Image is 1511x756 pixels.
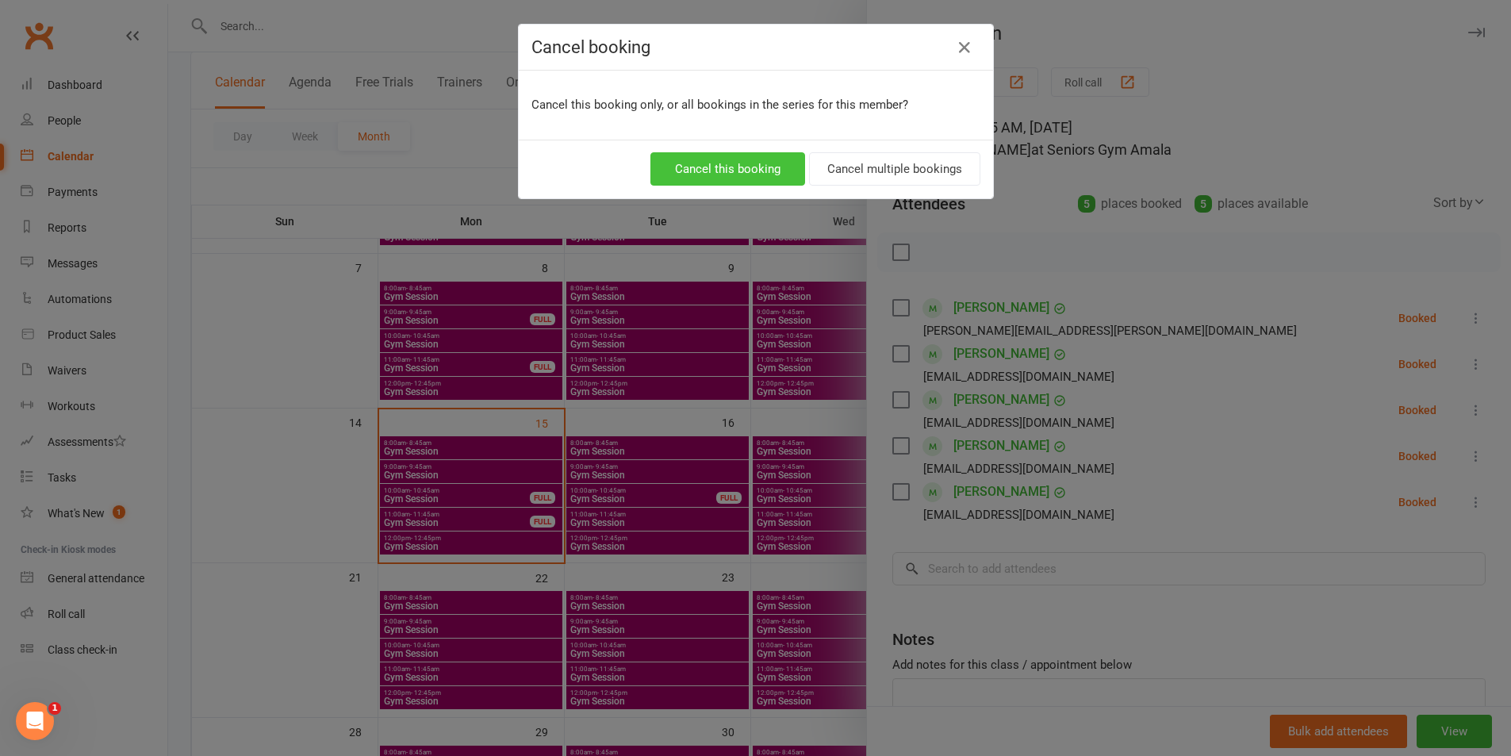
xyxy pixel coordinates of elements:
[531,37,980,57] h4: Cancel booking
[48,702,61,715] span: 1
[650,152,805,186] button: Cancel this booking
[16,702,54,740] iframe: Intercom live chat
[952,35,977,60] button: Close
[809,152,980,186] button: Cancel multiple bookings
[531,95,980,114] p: Cancel this booking only, or all bookings in the series for this member?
